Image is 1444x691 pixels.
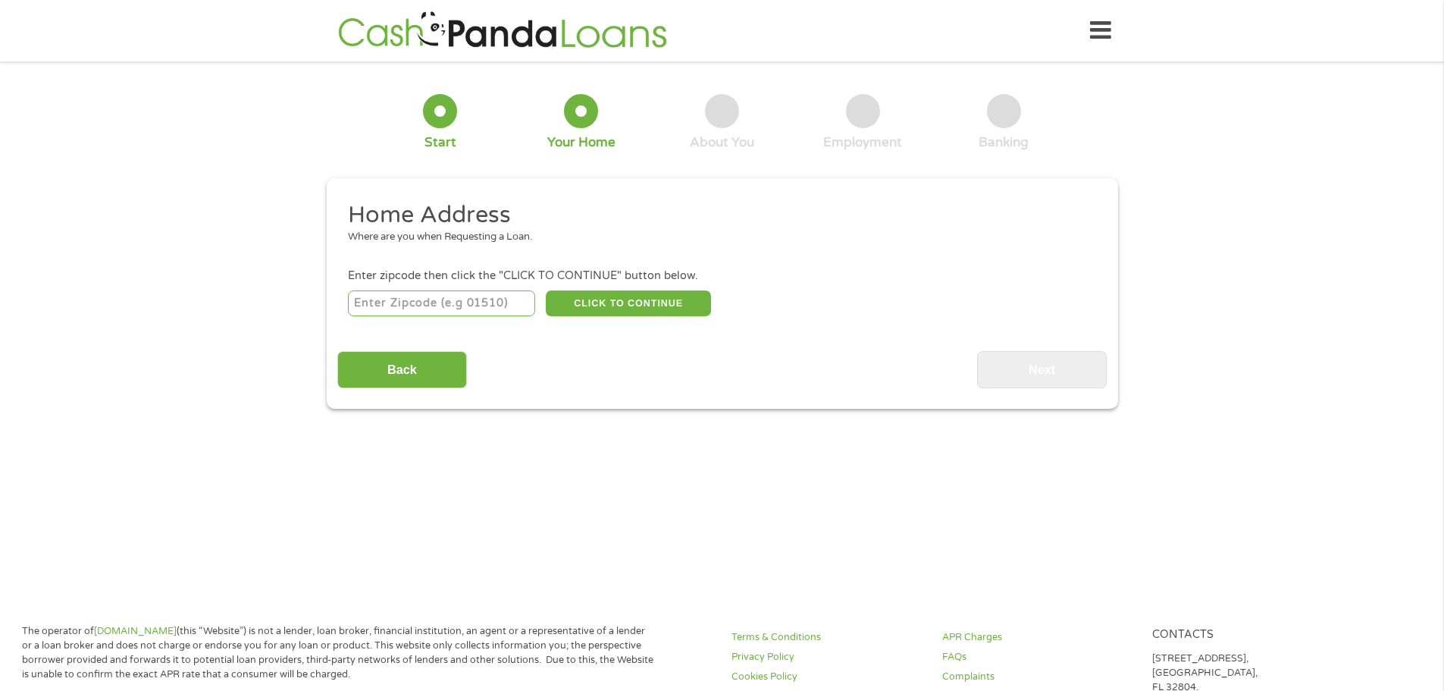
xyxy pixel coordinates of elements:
a: Terms & Conditions [731,630,924,645]
h4: Contacts [1152,628,1345,642]
a: FAQs [942,650,1135,664]
h2: Home Address [348,200,1085,231]
div: Employment [823,134,902,151]
input: Next [977,351,1107,388]
a: Privacy Policy [731,650,924,664]
a: [DOMAIN_NAME] [94,625,177,637]
div: Your Home [547,134,616,151]
p: The operator of (this “Website”) is not a lender, loan broker, financial institution, an agent or... [22,624,654,682]
div: Enter zipcode then click the "CLICK TO CONTINUE" button below. [348,268,1095,284]
div: Where are you when Requesting a Loan. [348,230,1085,245]
div: Banking [979,134,1029,151]
a: APR Charges [942,630,1135,645]
img: GetLoanNow Logo [334,9,672,52]
input: Enter Zipcode (e.g 01510) [348,291,535,316]
button: CLICK TO CONTINUE [546,291,711,316]
a: Cookies Policy [731,670,924,684]
a: Complaints [942,670,1135,684]
input: Back [337,351,467,388]
div: Start [424,134,456,151]
div: About You [690,134,754,151]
